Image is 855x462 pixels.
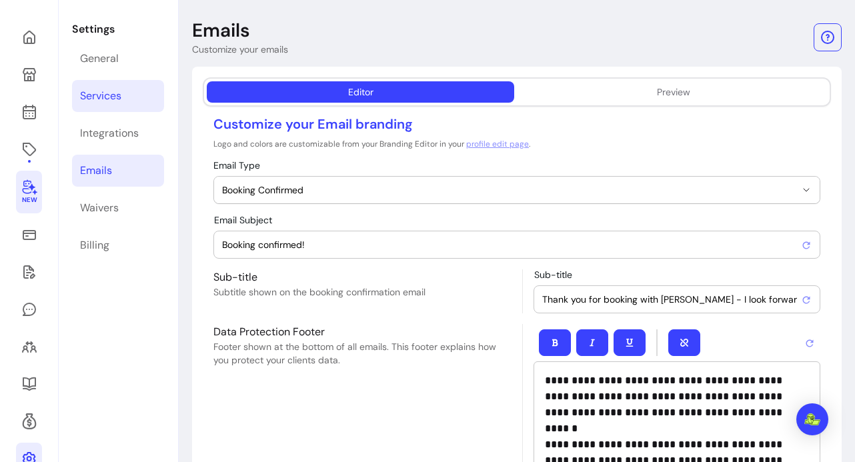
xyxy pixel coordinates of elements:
[213,139,820,149] p: Logo and colors are customizable from your Branding Editor in your .
[222,238,801,251] input: Email Subject
[72,21,164,37] p: Settings
[72,229,164,261] a: Billing
[213,269,512,285] p: Sub-title
[213,115,820,133] p: Customize your Email branding
[542,293,801,306] input: Sub-title
[80,237,109,253] div: Billing
[534,269,572,281] span: Sub-title
[80,51,119,67] div: General
[16,96,42,128] a: Calendar
[192,19,250,43] p: Emails
[72,80,164,112] a: Services
[16,133,42,165] a: Offerings
[213,340,512,367] p: Footer shown at the bottom of all emails. This footer explains how you protect your clients data.
[16,171,42,213] a: New
[72,117,164,149] a: Integrations
[80,125,139,141] div: Integrations
[21,196,36,205] span: New
[80,200,119,216] div: Waivers
[72,155,164,187] a: Emails
[796,403,828,435] div: Open Intercom Messenger
[16,256,42,288] a: Waivers
[16,59,42,91] a: My Page
[16,219,42,251] a: Sales
[213,324,512,340] p: Data Protection Footer
[222,183,796,197] span: Booking Confirmed
[80,88,121,104] div: Services
[192,43,288,56] p: Customize your emails
[16,21,42,53] a: Home
[466,139,529,149] a: profile edit page
[801,237,812,253] span: Reset
[657,85,690,99] div: Preview
[214,177,820,203] button: Booking Confirmed
[16,331,42,363] a: Clients
[16,368,42,400] a: Resources
[348,85,373,99] div: Editor
[72,192,164,224] a: Waivers
[213,285,512,299] p: Subtitle shown on the booking confirmation email
[16,293,42,325] a: My Messages
[72,43,164,75] a: General
[16,405,42,437] a: Refer & Earn
[80,163,112,179] div: Emails
[214,214,272,226] span: Email Subject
